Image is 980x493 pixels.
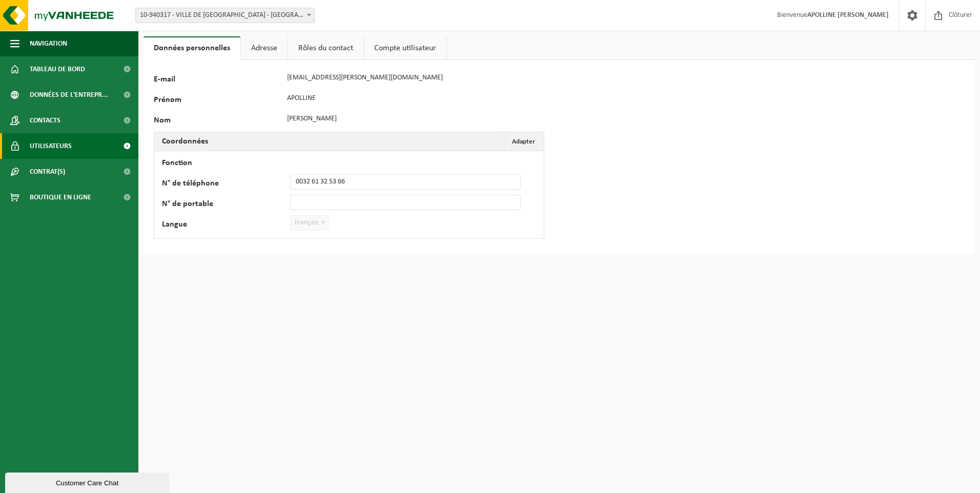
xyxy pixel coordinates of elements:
[162,220,290,231] label: Langue
[512,138,535,145] span: Adapter
[154,75,282,86] label: E-mail
[30,82,108,108] span: Données de l'entrepr...
[290,215,329,231] span: Français
[154,116,282,127] label: Nom
[291,216,329,230] span: Français
[135,8,315,23] span: 10-940317 - VILLE DE CHINY - JAMOIGNE
[364,36,446,60] a: Compte utilisateur
[154,132,216,151] h2: Coordonnées
[30,184,91,210] span: Boutique en ligne
[30,133,72,159] span: Utilisateurs
[144,36,240,60] a: Données personnelles
[288,36,363,60] a: Rôles du contact
[162,179,290,190] label: N° de téléphone
[154,96,282,106] label: Prénom
[807,11,889,19] strong: APOLLINE [PERSON_NAME]
[5,470,171,493] iframe: chat widget
[162,159,290,169] label: Fonction
[241,36,288,60] a: Adresse
[30,31,67,56] span: Navigation
[30,56,85,82] span: Tableau de bord
[30,108,60,133] span: Contacts
[504,132,543,151] button: Adapter
[136,8,314,23] span: 10-940317 - VILLE DE CHINY - JAMOIGNE
[30,159,65,184] span: Contrat(s)
[162,200,290,210] label: N° de portable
